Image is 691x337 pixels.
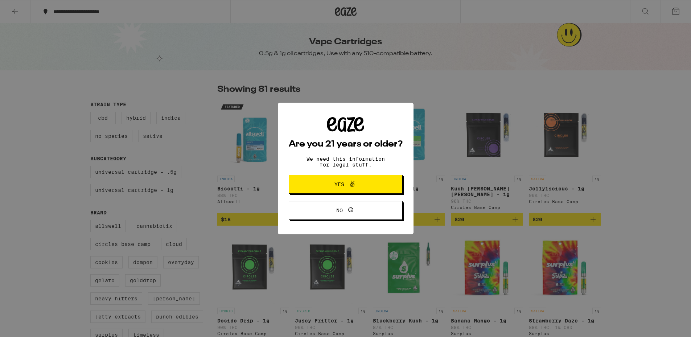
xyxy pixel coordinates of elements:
h2: Are you 21 years or older? [289,140,403,149]
button: No [289,201,403,220]
p: We need this information for legal stuff. [300,156,391,168]
button: Yes [289,175,403,194]
span: Yes [334,182,344,187]
span: No [336,208,343,213]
